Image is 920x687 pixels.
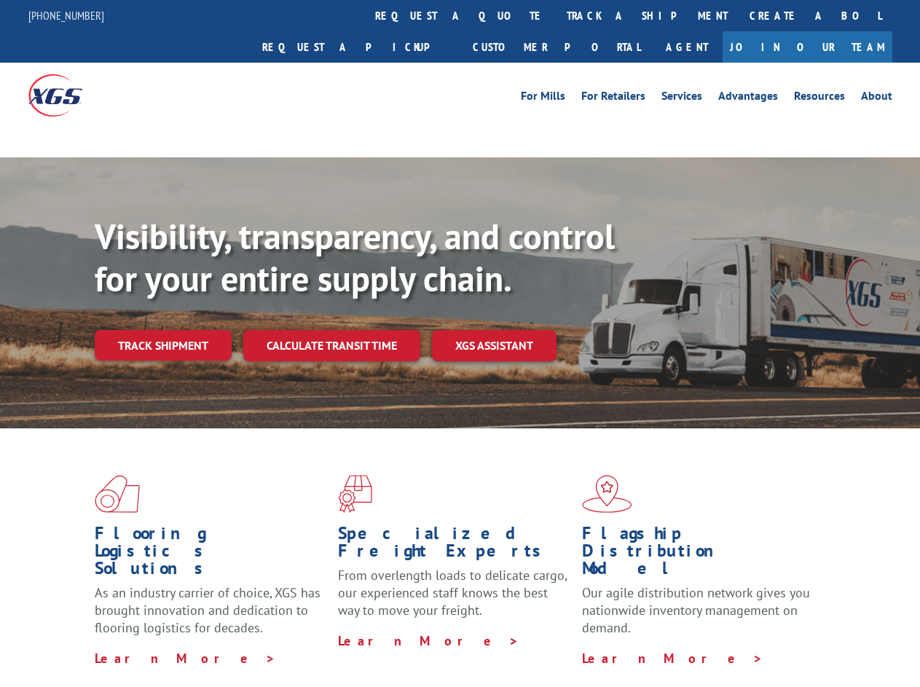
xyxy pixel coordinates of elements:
a: Learn More > [338,632,519,649]
h1: Flagship Distribution Model [582,525,814,584]
h1: Specialized Freight Experts [338,525,570,567]
a: Learn More > [582,650,763,667]
a: Advantages [718,90,778,106]
p: From overlength loads to delicate cargo, our experienced staff knows the best way to move your fr... [338,567,570,632]
a: Resources [794,90,845,106]
a: Request a pickup [251,31,462,63]
a: Customer Portal [462,31,651,63]
a: [PHONE_NUMBER] [28,8,104,23]
img: xgs-icon-flagship-distribution-model-red [582,475,632,513]
span: As an industry carrier of choice, XGS has brought innovation and dedication to flooring logistics... [95,584,321,636]
a: Services [661,90,702,106]
h1: Flooring Logistics Solutions [95,525,327,584]
b: Visibility, transparency, and control for your entire supply chain. [95,213,615,301]
a: Calculate transit time [243,330,420,361]
a: Learn More > [95,650,276,667]
a: For Mills [521,90,565,106]
a: Agent [651,31,723,63]
a: About [861,90,892,106]
img: xgs-icon-focused-on-flooring-red [338,475,372,513]
a: Track shipment [95,330,232,361]
a: Join Our Team [723,31,892,63]
a: XGS ASSISTANT [432,330,557,361]
a: For Retailers [581,90,645,106]
span: Our agile distribution network gives you nationwide inventory management on demand. [582,584,810,636]
img: xgs-icon-total-supply-chain-intelligence-red [95,475,140,513]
